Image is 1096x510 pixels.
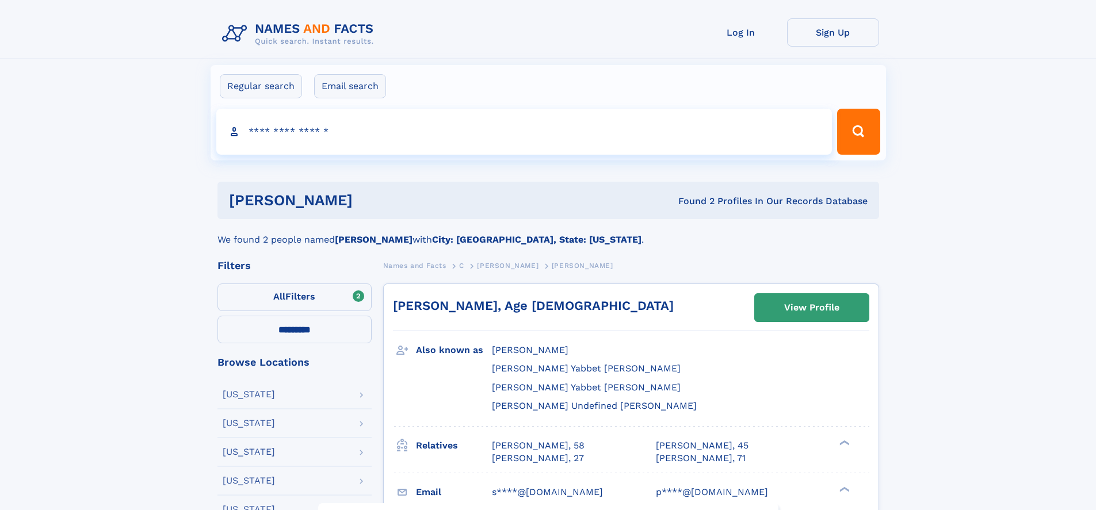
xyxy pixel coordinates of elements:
[416,482,492,502] h3: Email
[492,363,681,374] span: [PERSON_NAME] Yabbet [PERSON_NAME]
[755,294,869,321] a: View Profile
[216,109,832,155] input: search input
[837,109,880,155] button: Search Button
[492,400,697,411] span: [PERSON_NAME] Undefined [PERSON_NAME]
[837,485,850,493] div: ❯
[223,476,275,485] div: [US_STATE]
[335,234,413,245] b: [PERSON_NAME]
[220,74,302,98] label: Regular search
[459,258,464,273] a: C
[787,18,879,47] a: Sign Up
[784,294,839,321] div: View Profile
[492,452,584,465] a: [PERSON_NAME], 27
[459,262,464,270] span: C
[393,298,674,313] a: [PERSON_NAME], Age [DEMOGRAPHIC_DATA]
[656,452,746,465] a: [PERSON_NAME], 71
[383,258,446,273] a: Names and Facts
[223,447,275,457] div: [US_STATE]
[416,436,492,455] h3: Relatives
[492,344,568,355] span: [PERSON_NAME]
[223,390,275,399] div: [US_STATE]
[477,258,539,273] a: [PERSON_NAME]
[217,283,372,311] label: Filters
[217,219,879,247] div: We found 2 people named with .
[416,340,492,360] h3: Also known as
[229,193,515,208] h1: [PERSON_NAME]
[223,419,275,428] div: [US_STATE]
[477,262,539,270] span: [PERSON_NAME]
[217,18,383,49] img: Logo Names and Facts
[273,291,285,302] span: All
[656,439,749,452] a: [PERSON_NAME], 45
[217,357,372,367] div: Browse Locations
[314,74,386,98] label: Email search
[432,234,641,245] b: City: [GEOGRAPHIC_DATA], State: [US_STATE]
[695,18,787,47] a: Log In
[492,382,681,393] span: [PERSON_NAME] Yabbet [PERSON_NAME]
[515,195,868,208] div: Found 2 Profiles In Our Records Database
[217,260,372,271] div: Filters
[837,439,850,446] div: ❯
[492,439,585,452] a: [PERSON_NAME], 58
[552,262,613,270] span: [PERSON_NAME]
